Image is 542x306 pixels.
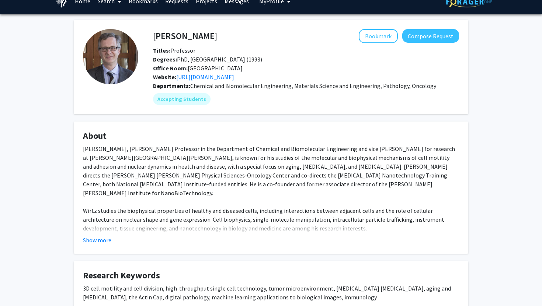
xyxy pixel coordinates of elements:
div: 3D cell motility and cell division, high-throughput single cell technology, tumor microenvironmen... [83,284,459,302]
img: Profile Picture [83,29,138,84]
span: PhD, [GEOGRAPHIC_DATA] (1993) [153,56,262,63]
b: Titles: [153,47,170,54]
span: Chemical and Biomolecular Engineering, Materials Science and Engineering, Pathology, Oncology [190,82,436,89]
span: [GEOGRAPHIC_DATA] [153,64,243,72]
h4: Research Keywords [83,270,459,281]
b: Degrees: [153,56,177,63]
b: Departments: [153,82,190,89]
mat-chip: Accepting Students [153,93,211,105]
iframe: Chat [6,273,31,300]
button: Show more [83,236,111,245]
h4: [PERSON_NAME] [153,29,217,43]
button: Compose Request to Denis Wirtz [402,29,459,43]
h4: About [83,131,459,141]
b: Office Room: [153,64,188,72]
b: Website: [153,73,176,81]
a: Opens in a new tab [176,73,234,81]
span: Professor [153,47,195,54]
button: Add Denis Wirtz to Bookmarks [359,29,398,43]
